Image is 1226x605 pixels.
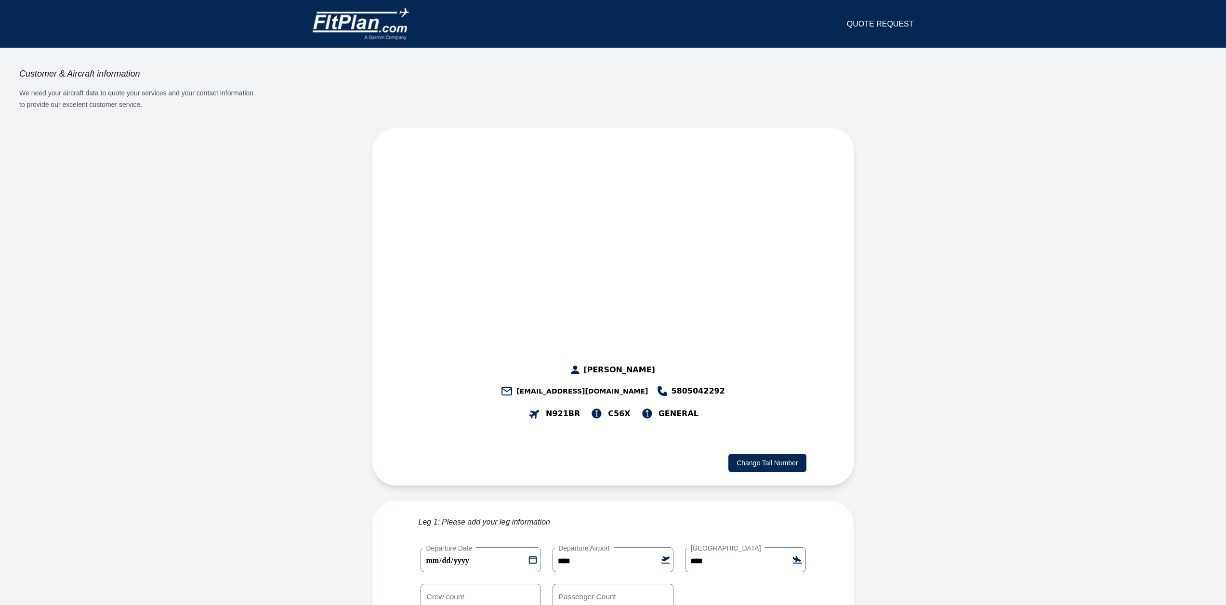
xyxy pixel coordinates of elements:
[546,408,580,420] span: N921BR
[313,8,409,40] img: logo
[659,408,699,420] span: GENERAL
[608,408,630,420] span: C56X
[728,454,806,472] button: Change Tail Number
[583,364,655,376] span: [PERSON_NAME]
[687,543,765,553] label: [GEOGRAPHIC_DATA]
[419,516,440,528] span: Leg 1:
[671,385,725,397] span: 5805042292
[554,543,614,553] label: Departure Airport
[422,543,476,553] label: Departure Date
[19,68,260,79] h3: Customer & Aircraft information
[554,591,620,602] label: Passenger Count
[19,89,253,108] span: We need your aircraft data to quote your services and your contact information to provide our exc...
[847,18,914,30] a: QUOTE REQUEST
[422,591,468,602] label: Crew count
[442,516,550,528] span: Please add your leg information
[516,386,648,396] span: [EMAIL_ADDRESS][DOMAIN_NAME]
